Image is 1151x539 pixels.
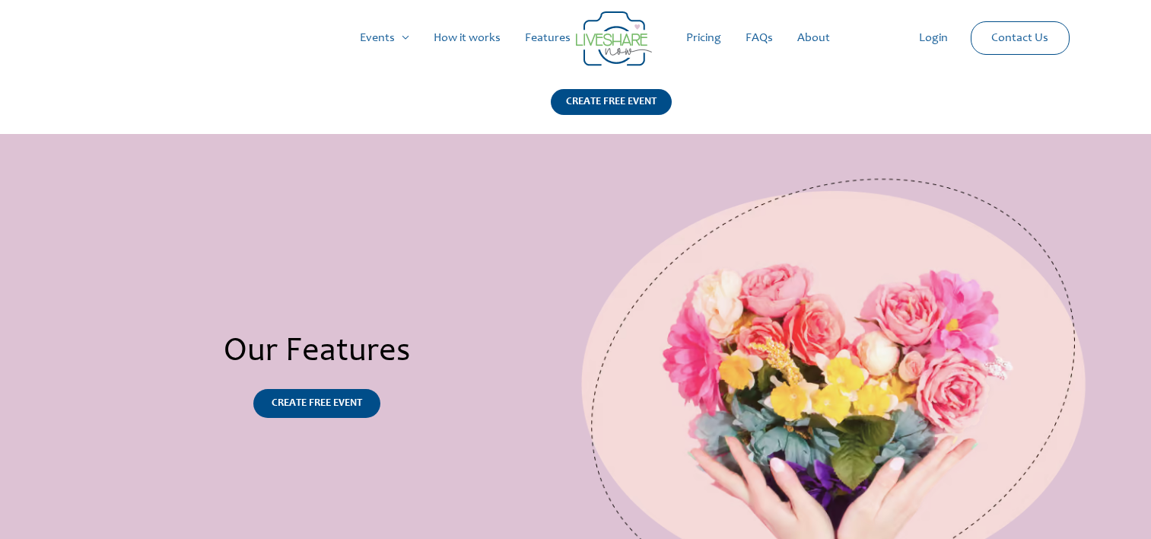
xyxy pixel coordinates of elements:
a: CREATE FREE EVENT [253,389,380,418]
span: CREATE FREE EVENT [272,398,362,409]
a: How it works [421,14,513,62]
a: CREATE FREE EVENT [551,89,672,134]
a: About [785,14,842,62]
a: Contact Us [979,22,1060,54]
a: Events [348,14,421,62]
a: Features [513,14,583,62]
img: Group 14 | Live Photo Slideshow for Events | Create Free Events Album for Any Occasion [576,11,652,66]
a: FAQs [733,14,785,62]
div: CREATE FREE EVENT [551,89,672,115]
a: Login [907,14,960,62]
h2: Our Features [58,332,576,374]
a: Pricing [674,14,733,62]
nav: Site Navigation [27,14,1124,62]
